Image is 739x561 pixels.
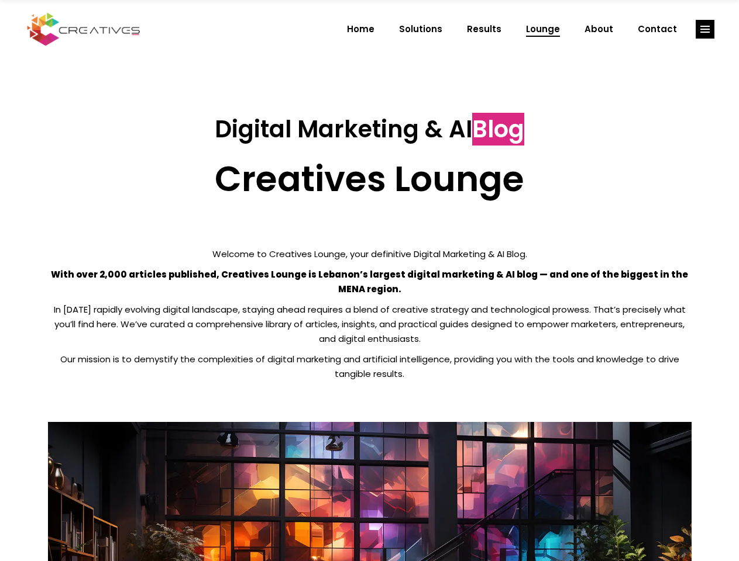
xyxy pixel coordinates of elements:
a: Home [335,14,387,44]
span: Solutions [399,14,442,44]
p: Welcome to Creatives Lounge, your definitive Digital Marketing & AI Blog. [48,247,692,261]
a: link [696,20,714,39]
strong: With over 2,000 articles published, Creatives Lounge is Lebanon’s largest digital marketing & AI ... [51,268,688,295]
span: Blog [472,113,524,146]
a: Contact [625,14,689,44]
p: Our mission is to demystify the complexities of digital marketing and artificial intelligence, pr... [48,352,692,381]
span: Home [347,14,374,44]
a: Results [455,14,514,44]
span: About [585,14,613,44]
span: Lounge [526,14,560,44]
span: Results [467,14,501,44]
img: Creatives [25,11,143,47]
span: Contact [638,14,677,44]
a: About [572,14,625,44]
a: Solutions [387,14,455,44]
p: In [DATE] rapidly evolving digital landscape, staying ahead requires a blend of creative strategy... [48,302,692,346]
h3: Digital Marketing & AI [48,115,692,143]
h2: Creatives Lounge [48,158,692,200]
a: Lounge [514,14,572,44]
